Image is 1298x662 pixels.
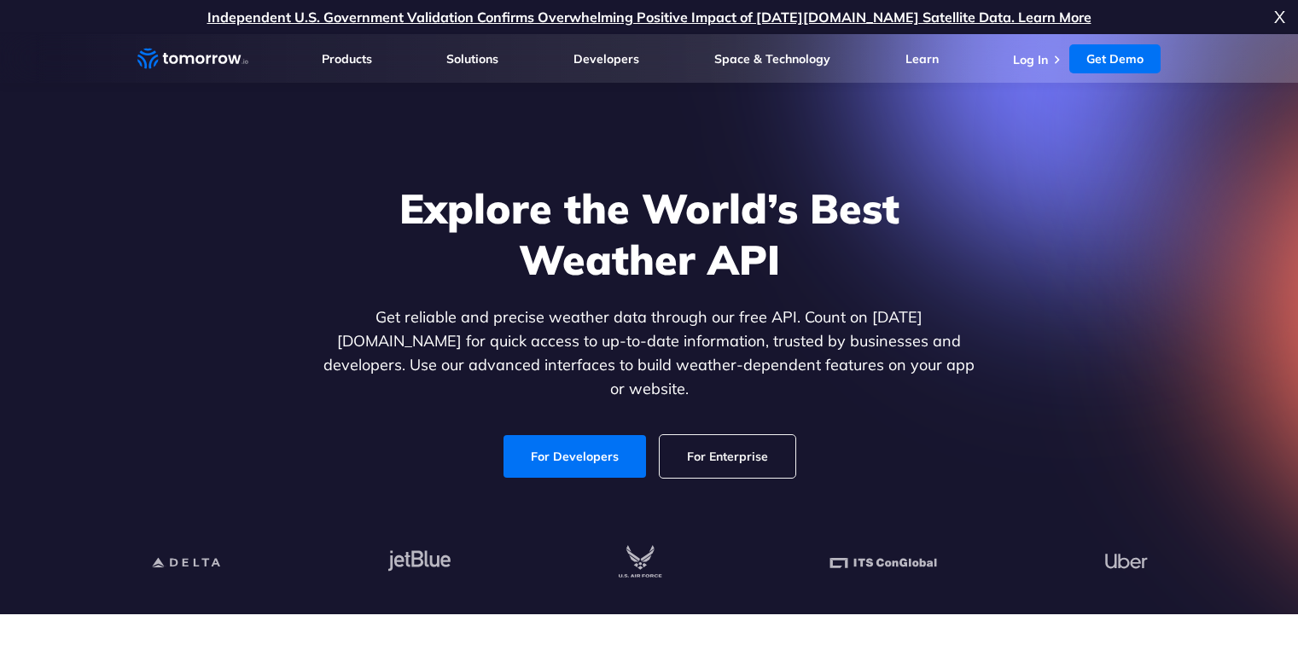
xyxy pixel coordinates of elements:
a: Home link [137,46,248,72]
a: Solutions [446,51,498,67]
a: For Enterprise [660,435,795,478]
p: Get reliable and precise weather data through our free API. Count on [DATE][DOMAIN_NAME] for quic... [320,305,979,401]
a: Products [322,51,372,67]
a: Space & Technology [714,51,830,67]
a: Log In [1013,52,1048,67]
a: Get Demo [1069,44,1161,73]
h1: Explore the World’s Best Weather API [320,183,979,285]
a: Independent U.S. Government Validation Confirms Overwhelming Positive Impact of [DATE][DOMAIN_NAM... [207,9,1091,26]
a: Developers [573,51,639,67]
a: Learn [905,51,939,67]
a: For Developers [503,435,646,478]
